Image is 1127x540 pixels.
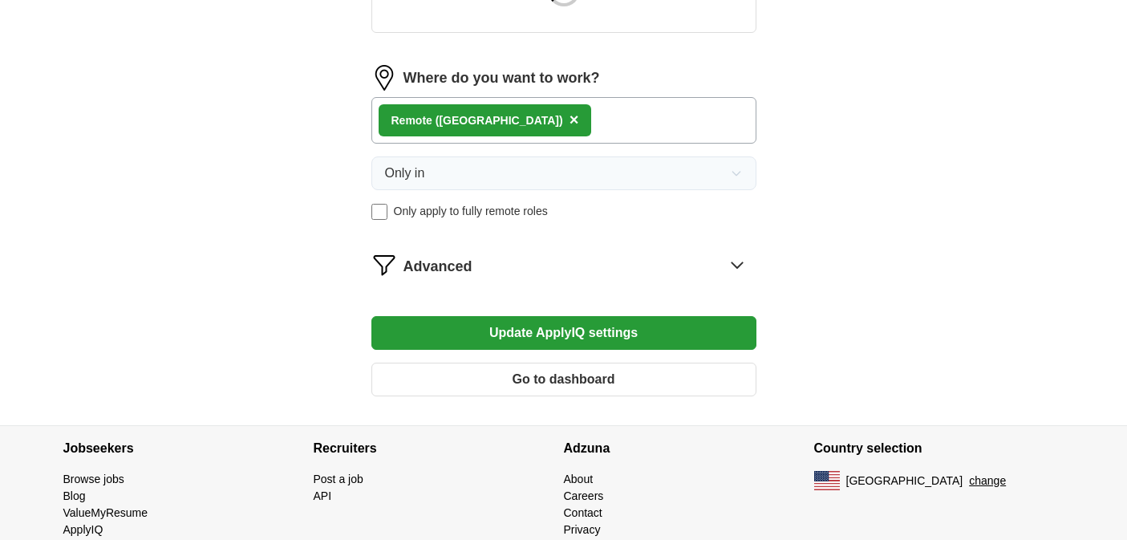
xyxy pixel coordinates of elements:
[570,111,579,128] span: ×
[403,256,472,278] span: Advanced
[63,506,148,519] a: ValueMyResume
[314,489,332,502] a: API
[371,204,387,220] input: Only apply to fully remote roles
[63,473,124,485] a: Browse jobs
[564,506,602,519] a: Contact
[63,489,86,502] a: Blog
[314,473,363,485] a: Post a job
[814,426,1064,471] h4: Country selection
[371,156,756,190] button: Only in
[385,164,425,183] span: Only in
[391,112,563,129] div: Remote ([GEOGRAPHIC_DATA])
[403,67,600,89] label: Where do you want to work?
[564,473,594,485] a: About
[371,252,397,278] img: filter
[371,65,397,91] img: location.png
[969,473,1006,489] button: change
[394,203,548,220] span: Only apply to fully remote roles
[371,316,756,350] button: Update ApplyIQ settings
[371,363,756,396] button: Go to dashboard
[814,471,840,490] img: US flag
[846,473,963,489] span: [GEOGRAPHIC_DATA]
[570,108,579,132] button: ×
[63,523,103,536] a: ApplyIQ
[564,489,604,502] a: Careers
[564,523,601,536] a: Privacy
